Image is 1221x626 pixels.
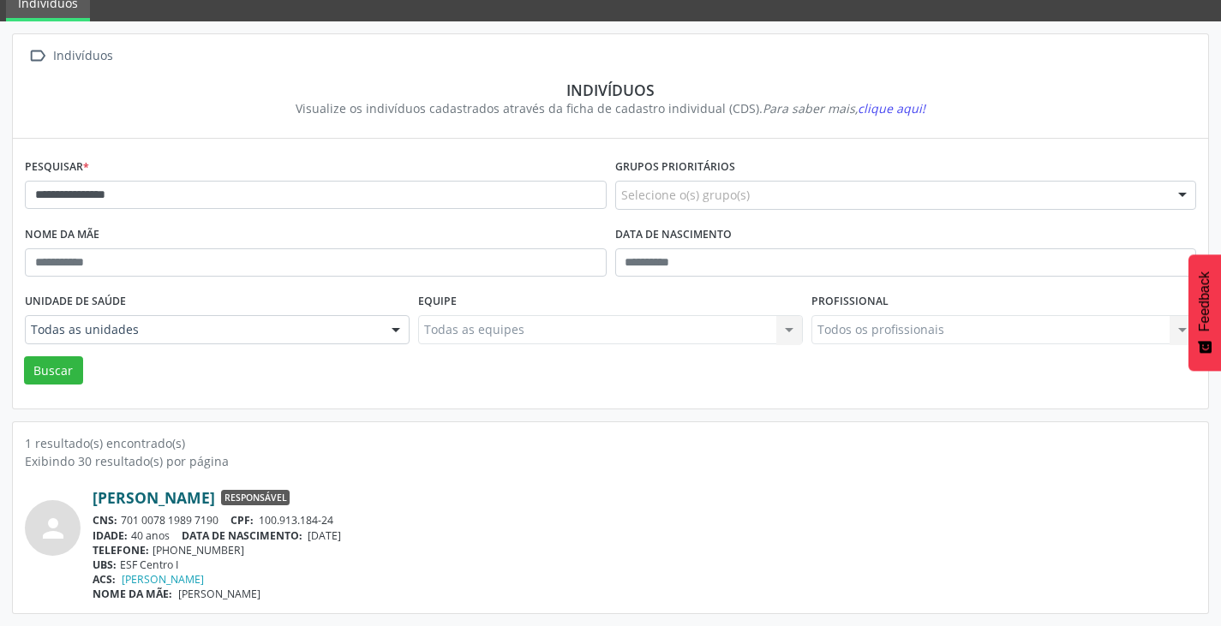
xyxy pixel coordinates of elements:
label: Equipe [418,289,457,315]
label: Grupos prioritários [615,154,735,181]
i: person [38,513,69,544]
div: Indivíduos [37,80,1184,99]
button: Feedback - Mostrar pesquisa [1188,254,1221,371]
label: Unidade de saúde [25,289,126,315]
span: Selecione o(s) grupo(s) [621,186,750,204]
span: NOME DA MÃE: [93,587,172,601]
span: DATA DE NASCIMENTO: [182,528,302,543]
span: TELEFONE: [93,543,149,557]
div: Visualize os indivíduos cadastrados através da ficha de cadastro individual (CDS). [37,99,1184,117]
span: 100.913.184-24 [259,513,333,528]
span: Todas as unidades [31,321,374,338]
div: Indivíduos [50,44,116,69]
label: Nome da mãe [25,222,99,248]
span: UBS: [93,557,117,572]
div: 1 resultado(s) encontrado(s) [25,434,1196,452]
span: ACS: [93,572,116,587]
span: Feedback [1197,271,1212,331]
label: Profissional [811,289,889,315]
div: Exibindo 30 resultado(s) por página [25,452,1196,470]
span: Responsável [221,490,290,505]
i:  [25,44,50,69]
label: Data de nascimento [615,222,732,248]
span: [PERSON_NAME] [178,587,260,601]
a: [PERSON_NAME] [122,572,204,587]
label: Pesquisar [25,154,89,181]
div: ESF Centro I [93,557,1196,572]
a:  Indivíduos [25,44,116,69]
span: CNS: [93,513,117,528]
span: IDADE: [93,528,128,543]
div: 701 0078 1989 7190 [93,513,1196,528]
i: Para saber mais, [763,100,925,116]
div: 40 anos [93,528,1196,543]
span: CPF: [230,513,254,528]
span: clique aqui! [858,100,925,116]
button: Buscar [24,356,83,385]
div: [PHONE_NUMBER] [93,543,1196,557]
a: [PERSON_NAME] [93,488,215,507]
span: [DATE] [308,528,341,543]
